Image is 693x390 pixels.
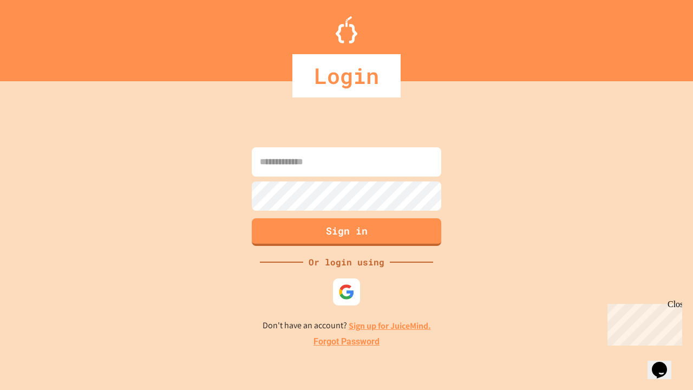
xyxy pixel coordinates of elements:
button: Sign in [252,218,441,246]
div: Login [292,54,401,97]
img: google-icon.svg [338,284,355,300]
div: Chat with us now!Close [4,4,75,69]
div: Or login using [303,256,390,269]
p: Don't have an account? [263,319,431,333]
a: Forgot Password [313,335,380,348]
a: Sign up for JuiceMind. [349,320,431,331]
img: Logo.svg [336,16,357,43]
iframe: chat widget [603,300,682,346]
iframe: chat widget [648,347,682,379]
